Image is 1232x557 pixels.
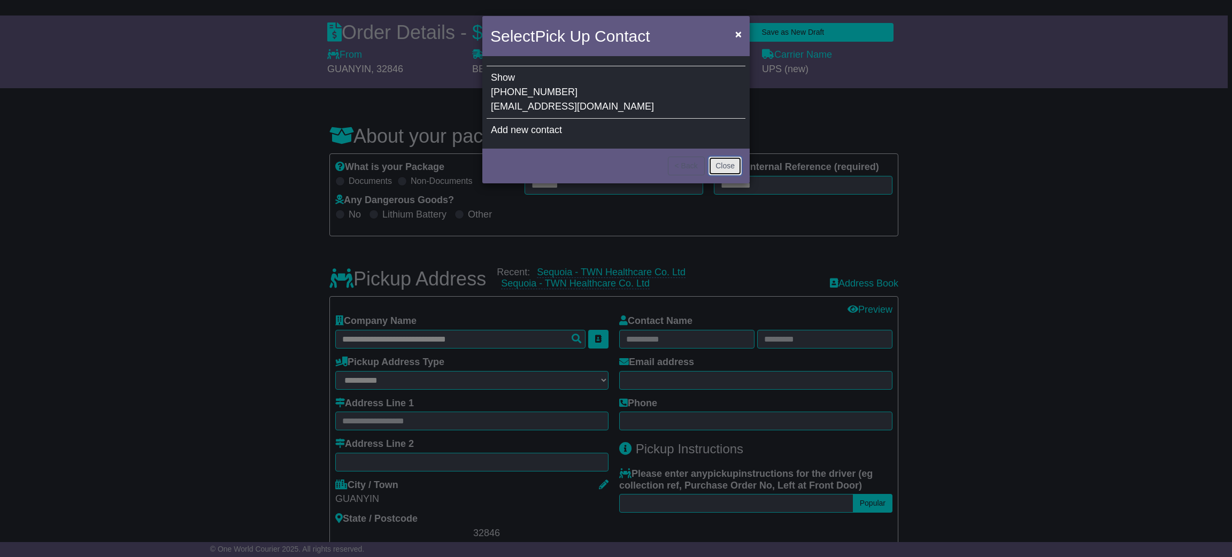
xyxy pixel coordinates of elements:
button: < Back [668,157,705,175]
button: Close [730,23,747,45]
span: Show [491,72,515,83]
h4: Select [490,24,650,48]
span: Contact [595,27,650,45]
span: [EMAIL_ADDRESS][DOMAIN_NAME] [491,101,654,112]
span: [PHONE_NUMBER] [491,87,577,97]
span: Pick Up [535,27,590,45]
span: Add new contact [491,125,562,135]
button: Close [709,157,742,175]
span: × [735,28,742,40]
